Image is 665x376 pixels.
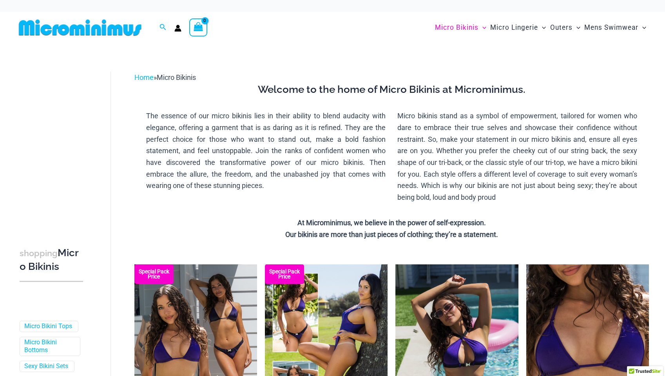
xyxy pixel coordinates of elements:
p: Micro bikinis stand as a symbol of empowerment, tailored for women who dare to embrace their true... [397,110,637,203]
a: Micro Bikini Bottoms [24,338,74,355]
strong: Our bikinis are more than just pieces of clothing; they’re a statement. [285,230,498,239]
p: The essence of our micro bikinis lies in their ability to blend audacity with elegance, offering ... [146,110,386,192]
span: Menu Toggle [573,18,580,38]
span: Micro Lingerie [490,18,538,38]
a: Micro LingerieMenu ToggleMenu Toggle [488,16,548,40]
a: Home [134,73,154,81]
strong: At Microminimus, we believe in the power of self-expression. [297,219,486,227]
img: MM SHOP LOGO FLAT [16,19,145,36]
span: Menu Toggle [478,18,486,38]
span: Micro Bikinis [435,18,478,38]
b: Special Pack Price [265,269,304,279]
a: OutersMenu ToggleMenu Toggle [548,16,582,40]
a: Account icon link [174,25,181,32]
a: Sexy Bikini Sets [24,362,68,371]
span: Menu Toggle [638,18,646,38]
h3: Micro Bikinis [20,246,83,273]
span: » [134,73,196,81]
b: Special Pack Price [134,269,174,279]
span: shopping [20,248,58,258]
span: Menu Toggle [538,18,546,38]
a: Mens SwimwearMenu ToggleMenu Toggle [582,16,648,40]
a: Search icon link [159,23,167,33]
span: Mens Swimwear [584,18,638,38]
span: Outers [550,18,573,38]
iframe: TrustedSite Certified [20,69,90,226]
span: Micro Bikinis [157,73,196,81]
h3: Welcome to the home of Micro Bikinis at Microminimus. [140,83,643,96]
a: Micro Bikini Tops [24,322,72,331]
a: Micro BikinisMenu ToggleMenu Toggle [433,16,488,40]
nav: Site Navigation [432,14,649,41]
a: View Shopping Cart, empty [189,18,207,36]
